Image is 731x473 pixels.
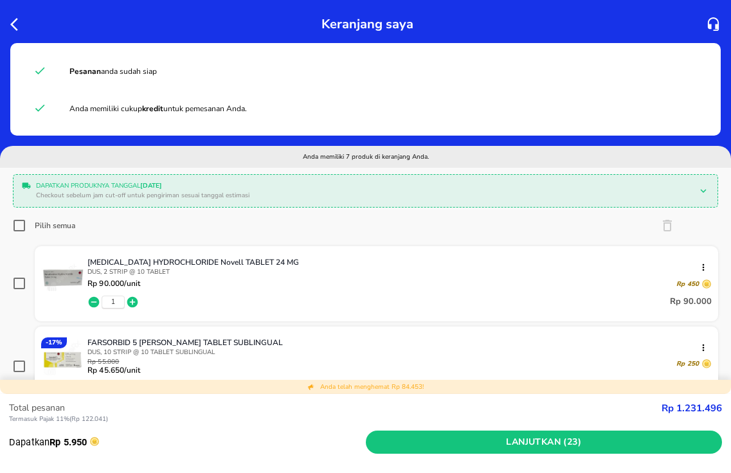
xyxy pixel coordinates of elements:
[142,103,163,114] strong: kredit
[69,66,101,76] strong: Pesanan
[321,13,413,35] p: Keranjang saya
[366,431,723,454] button: Lanjutkan (23)
[676,359,699,368] p: Rp 250
[662,402,722,415] strong: Rp 1.231.496
[36,191,690,201] p: Checkout sebelum jam cut-off untuk pengiriman sesuai tanggal estimasi
[87,337,701,348] p: FARSORBID 5 [PERSON_NAME] TABLET SUBLINGUAL
[371,434,717,451] span: Lanjutkan (23)
[670,294,712,310] p: Rp 90.000
[111,298,115,307] button: 1
[87,348,712,357] p: DUS, 10 STRIP @ 10 TABLET SUBLINGUAL
[87,257,701,267] p: [MEDICAL_DATA] HYDROCHLORIDE Novell TABLET 24 MG
[87,267,712,276] p: DUS, 2 STRIP @ 10 TABLET
[9,401,662,415] p: Total pesanan
[9,435,366,449] p: Dapatkan
[41,257,84,299] img: BETAHISTINE HYDROCHLORIDE Novell TABLET 24 MG
[9,415,662,424] p: Termasuk Pajak 11% ( Rp 122.041 )
[69,66,157,76] span: anda sudah siap
[87,279,140,288] p: Rp 90.000 /unit
[140,181,162,190] b: [DATE]
[307,383,315,391] img: total discount
[50,436,87,448] strong: Rp 5.950
[87,366,140,375] p: Rp 45.650 /unit
[41,337,67,348] div: - 17 %
[676,280,699,289] p: Rp 450
[87,359,140,366] p: Rp 55.000
[36,181,690,191] p: Dapatkan produknya tanggal
[69,103,247,114] span: Anda memiliki cukup untuk pemesanan Anda.
[41,337,84,380] img: FARSORBID 5 Pratapa Nirmala TABLET SUBLINGUAL
[17,178,714,204] div: Dapatkan produknya tanggal[DATE]Checkout sebelum jam cut-off untuk pengiriman sesuai tanggal esti...
[35,220,75,231] div: Pilih semua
